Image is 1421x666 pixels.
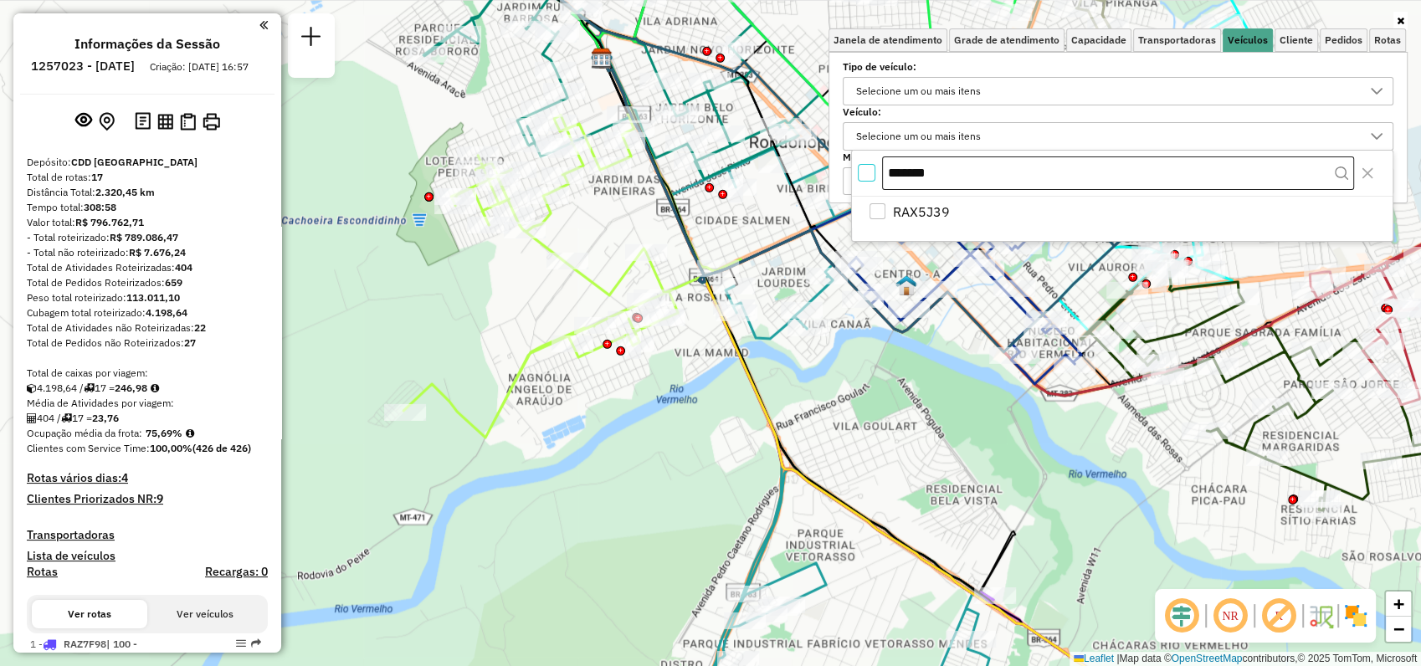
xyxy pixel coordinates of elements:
[1386,617,1411,642] a: Zoom out
[1393,593,1404,614] span: +
[175,261,192,274] strong: 404
[126,291,180,304] strong: 113.011,10
[1386,592,1411,617] a: Zoom in
[1228,35,1268,45] span: Veículos
[27,170,268,185] div: Total de rotas:
[843,59,1393,74] label: Tipo de veículo:
[27,528,268,542] h4: Transportadoras
[84,201,116,213] strong: 308:58
[27,275,268,290] div: Total de Pedidos Roteirizados:
[27,185,268,200] div: Distância Total:
[295,20,328,58] a: Nova sessão e pesquisa
[1071,35,1126,45] span: Capacidade
[1393,618,1404,639] span: −
[27,565,58,579] a: Rotas
[27,492,268,506] h4: Clientes Priorizados NR:
[186,428,194,438] em: Média calculada utilizando a maior ocupação (%Peso ou %Cubagem) de cada rota da sessão. Rotas cro...
[1210,596,1250,636] span: Ocultar NR
[1354,160,1381,187] button: Close
[194,321,206,334] strong: 22
[251,638,261,648] em: Rota exportada
[205,565,268,579] h4: Recargas: 0
[92,412,119,424] strong: 23,76
[110,231,178,243] strong: R$ 789.086,47
[834,35,942,45] span: Janela de atendimento
[893,202,950,222] span: RAX5J39
[154,110,177,132] button: Visualizar relatório de Roteirização
[850,78,987,105] div: Selecione um ou mais itens
[32,600,147,628] button: Ver rotas
[259,15,268,34] a: Clique aqui para minimizar o painel
[1070,652,1421,666] div: Map data © contributors,© 2025 TomTom, Microsoft
[1172,653,1243,664] a: OpenStreetMap
[27,260,268,275] div: Total de Atividades Roteirizadas:
[27,245,268,260] div: - Total não roteirizado:
[27,411,268,426] div: 404 / 17 =
[184,336,196,349] strong: 27
[1307,602,1334,629] img: Fluxo de ruas
[61,413,72,423] i: Total de rotas
[852,197,1393,228] ul: Option List
[1138,35,1216,45] span: Transportadoras
[121,470,128,485] strong: 4
[150,442,192,454] strong: 100,00%
[199,110,223,134] button: Imprimir Rotas
[27,366,268,381] div: Total de caixas por viagem:
[115,382,147,394] strong: 246,98
[71,156,198,168] strong: CDD [GEOGRAPHIC_DATA]
[64,638,106,650] span: RAZ7F98
[27,155,268,170] div: Depósito:
[151,383,159,393] i: Meta Caixas/viagem: 220,71 Diferença: 26,27
[591,48,613,69] img: CDD Rondonópolis
[27,320,268,336] div: Total de Atividades não Roteirizadas:
[27,215,268,230] div: Valor total:
[895,274,917,296] img: 120 UDC Light Centro A
[954,35,1059,45] span: Grade de atendimento
[1374,35,1401,45] span: Rotas
[177,110,199,134] button: Visualizar Romaneio
[850,123,987,150] div: Selecione um ou mais itens
[1259,596,1299,636] span: Exibir rótulo
[27,336,268,351] div: Total de Pedidos não Roteirizados:
[27,381,268,396] div: 4.198,64 / 17 =
[146,306,187,319] strong: 4.198,64
[843,150,1393,165] label: Motorista:
[27,230,268,245] div: - Total roteirizado:
[95,186,155,198] strong: 2.320,45 km
[72,108,95,135] button: Exibir sessão original
[27,305,268,320] div: Cubagem total roteirizado:
[147,600,263,628] button: Ver veículos
[1074,653,1114,664] a: Leaflet
[165,276,182,289] strong: 659
[27,442,150,454] span: Clientes com Service Time:
[1393,12,1408,30] a: Ocultar filtros
[91,171,103,183] strong: 17
[27,413,37,423] i: Total de Atividades
[75,216,144,228] strong: R$ 796.762,71
[859,165,875,181] div: All items unselected
[156,491,163,506] strong: 9
[192,442,251,454] strong: (426 de 426)
[1162,596,1202,636] span: Ocultar deslocamento
[143,59,255,74] div: Criação: [DATE] 16:57
[236,638,246,648] em: Opções
[74,36,220,52] h4: Informações da Sessão
[84,383,95,393] i: Total de rotas
[131,109,154,135] button: Logs desbloquear sessão
[31,59,135,74] h6: 1257023 - [DATE]
[1342,602,1369,629] img: Exibir/Ocultar setores
[129,246,186,259] strong: R$ 7.676,24
[27,383,37,393] i: Cubagem total roteirizado
[27,471,268,485] h4: Rotas vários dias:
[859,197,1393,228] li: RAX5J39
[1116,653,1119,664] span: |
[27,200,268,215] div: Tempo total:
[95,109,118,135] button: Centralizar mapa no depósito ou ponto de apoio
[843,105,1393,120] label: Veículo:
[146,427,182,439] strong: 75,69%
[27,427,142,439] span: Ocupação média da frota:
[27,549,268,563] h4: Lista de veículos
[27,396,268,411] div: Média de Atividades por viagem:
[27,290,268,305] div: Peso total roteirizado:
